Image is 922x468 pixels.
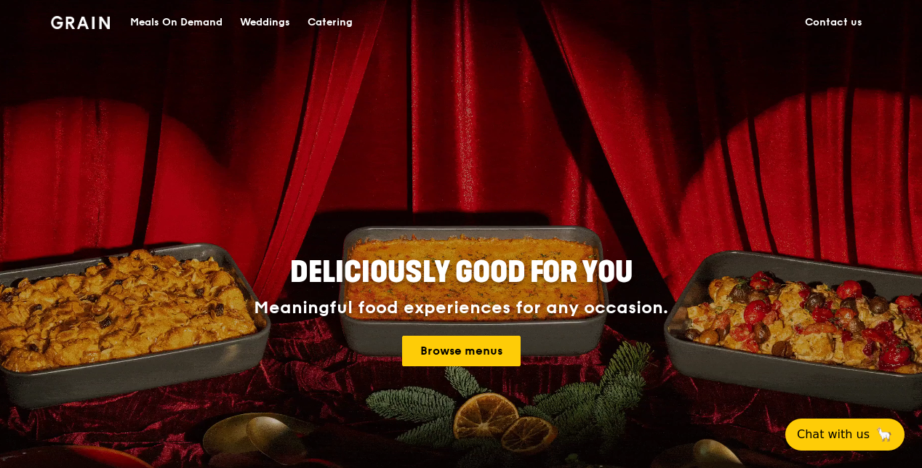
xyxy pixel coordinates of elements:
button: Chat with us🦙 [785,419,905,451]
a: Contact us [796,1,871,44]
a: Weddings [231,1,299,44]
div: Meaningful food experiences for any occasion. [199,298,723,318]
span: 🦙 [875,426,893,443]
a: Browse menus [402,336,521,366]
div: Weddings [240,1,290,44]
span: Deliciously good for you [290,255,633,290]
span: Chat with us [797,426,870,443]
a: Catering [299,1,361,44]
img: Grain [51,16,110,29]
div: Catering [308,1,353,44]
div: Meals On Demand [130,1,223,44]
